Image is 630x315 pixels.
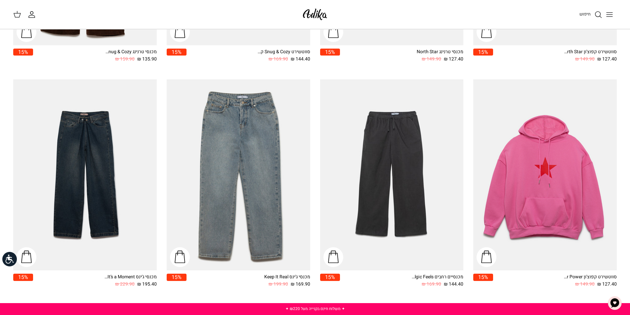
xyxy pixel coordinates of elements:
[269,56,288,63] span: 169.90 ₪
[167,49,187,63] a: 15%
[410,274,463,281] div: מכנסיים רחבים Nostalgic Feels קורדרוי
[444,281,463,288] span: 144.40 ₪
[579,11,602,19] a: חיפוש
[291,56,310,63] span: 144.40 ₪
[167,274,187,281] span: 15%
[167,274,187,288] a: 15%
[13,274,33,281] span: 15%
[602,7,617,22] button: Toggle menu
[13,79,157,270] a: מכנסי ג'ינס It’s a Moment גזרה רחבה | BAGGY
[473,274,493,288] a: 15%
[340,49,464,63] a: מכנסי טרנינג North Star 127.40 ₪ 149.90 ₪
[320,49,340,63] a: 15%
[13,49,33,56] span: 15%
[137,56,157,63] span: 135.90 ₪
[285,306,345,312] a: ✦ משלוח חינם בקנייה מעל ₪220 ✦
[33,49,157,63] a: מכנסי טרנינג Snug & Cozy גזרה משוחררת 135.90 ₪ 159.90 ₪
[444,56,463,63] span: 127.40 ₪
[33,274,157,288] a: מכנסי ג'ינס It’s a Moment גזרה רחבה | BAGGY 195.40 ₪ 229.90 ₪
[137,281,157,288] span: 195.40 ₪
[167,79,310,270] a: מכנסי ג'ינס Keep It Real
[564,49,617,56] div: סווטשירט קפוצ'ון North Star אוברסייז
[473,274,493,281] span: 15%
[575,281,595,288] span: 149.90 ₪
[493,49,617,63] a: סווטשירט קפוצ'ון North Star אוברסייז 127.40 ₪ 149.90 ₪
[473,49,493,56] span: 15%
[473,79,617,270] a: סווטשירט קפוצ'ון Star Power אוברסייז
[291,281,310,288] span: 169.90 ₪
[320,274,340,281] span: 15%
[493,274,617,288] a: סווטשירט קפוצ'ון Star Power אוברסייז 127.40 ₪ 149.90 ₪
[28,11,38,19] a: החשבון שלי
[187,49,310,63] a: סווטשירט Snug & Cozy קרופ 144.40 ₪ 169.90 ₪
[597,56,617,63] span: 127.40 ₪
[340,274,464,288] a: מכנסיים רחבים Nostalgic Feels קורדרוי 144.40 ₪ 169.90 ₪
[564,274,617,281] div: סווטשירט קפוצ'ון Star Power אוברסייז
[597,281,617,288] span: 127.40 ₪
[320,49,340,56] span: 15%
[575,56,595,63] span: 149.90 ₪
[579,11,591,17] span: חיפוש
[410,49,463,56] div: מכנסי טרנינג North Star
[301,7,329,22] img: Adika IL
[422,281,441,288] span: 169.90 ₪
[605,293,625,313] button: צ'אט
[115,281,135,288] span: 229.90 ₪
[187,274,310,288] a: מכנסי ג'ינס Keep It Real 169.90 ₪ 199.90 ₪
[320,274,340,288] a: 15%
[104,49,157,56] div: מכנסי טרנינג Snug & Cozy גזרה משוחררת
[257,274,310,281] div: מכנסי ג'ינס Keep It Real
[167,49,187,56] span: 15%
[269,281,288,288] span: 199.90 ₪
[104,274,157,281] div: מכנסי ג'ינס It’s a Moment גזרה רחבה | BAGGY
[13,49,33,63] a: 15%
[473,49,493,63] a: 15%
[257,49,310,56] div: סווטשירט Snug & Cozy קרופ
[422,56,441,63] span: 149.90 ₪
[13,274,33,288] a: 15%
[320,79,464,270] a: מכנסיים רחבים Nostalgic Feels קורדרוי
[115,56,135,63] span: 159.90 ₪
